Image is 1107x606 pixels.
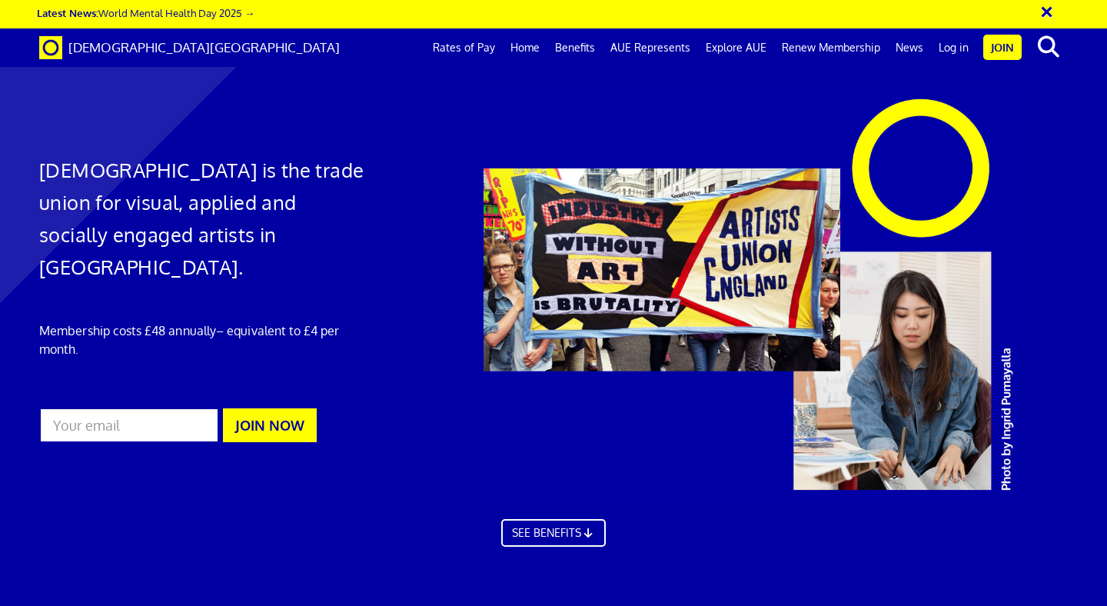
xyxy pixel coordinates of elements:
a: Explore AUE [698,28,774,67]
a: Latest News:World Mental Health Day 2025 → [37,6,254,19]
a: Join [983,35,1022,60]
button: JOIN NOW [223,408,317,442]
span: [DEMOGRAPHIC_DATA][GEOGRAPHIC_DATA] [68,39,340,55]
h1: [DEMOGRAPHIC_DATA] is the trade union for visual, applied and socially engaged artists in [GEOGRA... [39,154,367,283]
a: Log in [931,28,976,67]
a: Rates of Pay [425,28,503,67]
input: Your email [39,408,219,443]
a: AUE Represents [603,28,698,67]
a: Renew Membership [774,28,888,67]
button: search [1025,31,1072,63]
a: Brand [DEMOGRAPHIC_DATA][GEOGRAPHIC_DATA] [28,28,351,67]
p: Membership costs £48 annually – equivalent to £4 per month. [39,321,367,358]
a: News [888,28,931,67]
a: Home [503,28,547,67]
strong: Latest News: [37,6,98,19]
a: Benefits [547,28,603,67]
a: SEE BENEFITS [501,519,606,547]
